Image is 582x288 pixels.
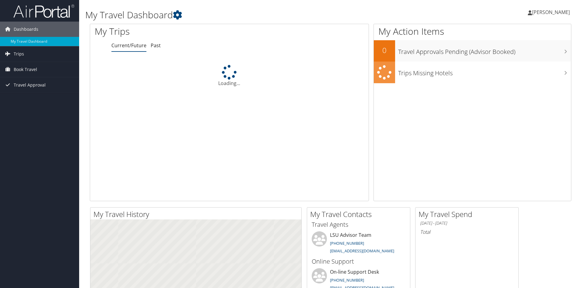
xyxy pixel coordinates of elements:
a: [PHONE_NUMBER] [330,277,364,283]
span: Travel Approval [14,77,46,93]
h2: My Travel History [93,209,301,219]
img: airportal-logo.png [13,4,74,18]
a: [EMAIL_ADDRESS][DOMAIN_NAME] [330,248,394,254]
h6: Total [420,229,514,235]
h2: My Travel Contacts [310,209,410,219]
span: [PERSON_NAME] [532,9,570,16]
h2: 0 [374,45,395,55]
a: [PERSON_NAME] [528,3,576,21]
span: Book Travel [14,62,37,77]
h1: My Action Items [374,25,571,38]
span: Dashboards [14,22,38,37]
a: Trips Missing Hotels [374,62,571,83]
li: LSU Advisor Team [309,231,408,256]
h3: Online Support [312,257,405,266]
h2: My Travel Spend [419,209,518,219]
h3: Travel Agents [312,220,405,229]
h3: Trips Missing Hotels [398,66,571,77]
div: Loading... [90,65,369,87]
span: Trips [14,46,24,62]
h1: My Trips [95,25,248,38]
a: Past [151,42,161,49]
a: Current/Future [111,42,146,49]
h1: My Travel Dashboard [85,9,412,21]
a: [PHONE_NUMBER] [330,240,364,246]
h6: [DATE] - [DATE] [420,220,514,226]
a: 0Travel Approvals Pending (Advisor Booked) [374,40,571,62]
h3: Travel Approvals Pending (Advisor Booked) [398,44,571,56]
